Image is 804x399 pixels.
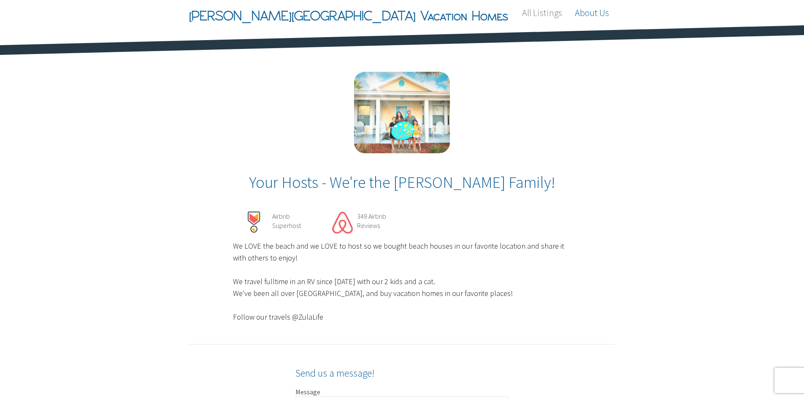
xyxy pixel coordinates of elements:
[295,366,509,381] h2: Send us a message!
[332,212,352,234] img: airbnb_review.png
[189,174,615,190] h1: Your Hosts - We're the [PERSON_NAME] Family!
[353,212,402,234] div: 349 Airbnb Reviews
[233,240,571,323] p: We LOVE the beach and we LOVE to host so we bought beach houses in our favorite location and shar...
[248,212,260,233] img: Airbnb Superhost
[189,3,508,28] span: [PERSON_NAME][GEOGRAPHIC_DATA] Vacation Homes
[268,212,317,233] div: Airbnb Superhost
[295,387,509,396] label: Message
